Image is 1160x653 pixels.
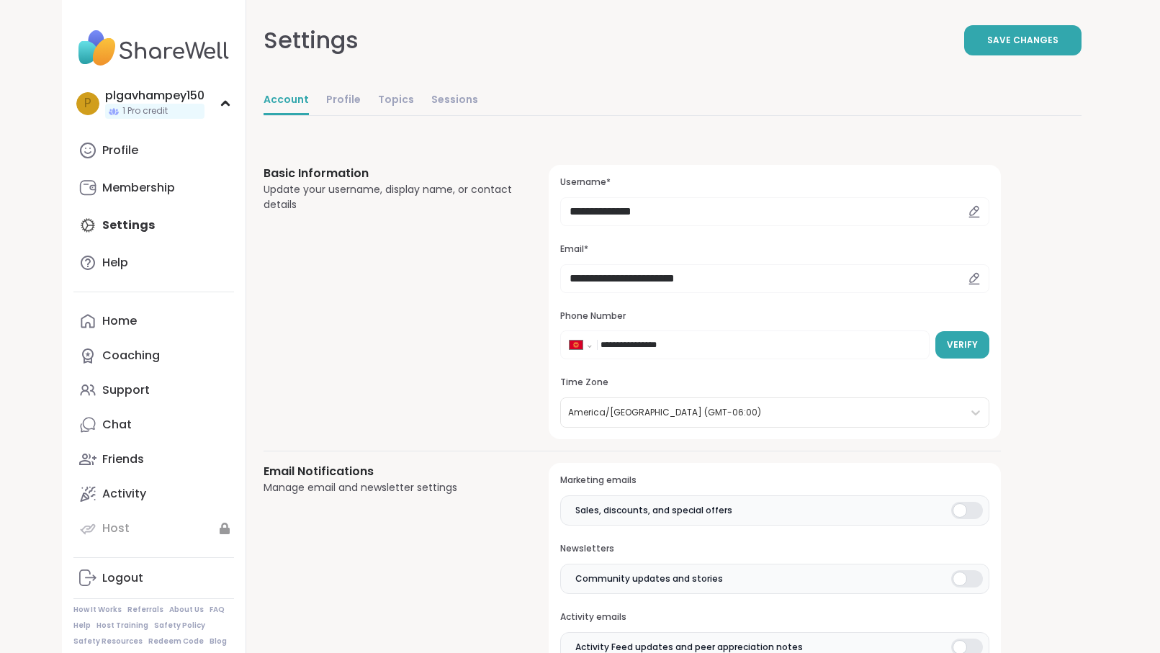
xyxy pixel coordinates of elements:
span: Verify [947,338,978,351]
a: Help [73,621,91,631]
a: Redeem Code [148,636,204,647]
a: FAQ [210,605,225,615]
span: 1 Pro credit [122,105,168,117]
a: Coaching [73,338,234,373]
a: How It Works [73,605,122,615]
img: ShareWell Nav Logo [73,23,234,73]
div: Support [102,382,150,398]
a: Account [264,86,309,115]
a: Host Training [96,621,148,631]
div: Membership [102,180,175,196]
div: Home [102,313,137,329]
h3: Basic Information [264,165,515,182]
a: Blog [210,636,227,647]
a: Profile [326,86,361,115]
a: Friends [73,442,234,477]
span: Save Changes [987,34,1058,47]
div: Chat [102,417,132,433]
span: Sales, discounts, and special offers [575,504,732,517]
a: Logout [73,561,234,595]
div: Activity [102,486,146,502]
div: Manage email and newsletter settings [264,480,515,495]
a: Activity [73,477,234,511]
button: Verify [935,331,989,359]
a: Support [73,373,234,407]
h3: Email* [560,243,989,256]
a: Safety Resources [73,636,143,647]
a: Safety Policy [154,621,205,631]
a: Chat [73,407,234,442]
a: Membership [73,171,234,205]
div: Profile [102,143,138,158]
div: Settings [264,23,359,58]
button: Save Changes [964,25,1082,55]
span: p [84,94,91,113]
a: About Us [169,605,204,615]
h3: Email Notifications [264,463,515,480]
div: plgavhampey150 [105,88,204,104]
span: Community updates and stories [575,572,723,585]
h3: Username* [560,176,989,189]
h3: Newsletters [560,543,989,555]
div: Host [102,521,130,536]
div: Friends [102,451,144,467]
h3: Activity emails [560,611,989,623]
a: Host [73,511,234,546]
a: Home [73,304,234,338]
a: Help [73,246,234,280]
a: Referrals [127,605,163,615]
h3: Marketing emails [560,474,989,487]
h3: Time Zone [560,377,989,389]
h3: Phone Number [560,310,989,323]
a: Topics [378,86,414,115]
div: Help [102,255,128,271]
div: Update your username, display name, or contact details [264,182,515,212]
a: Sessions [431,86,478,115]
a: Profile [73,133,234,168]
div: Logout [102,570,143,586]
div: Coaching [102,348,160,364]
